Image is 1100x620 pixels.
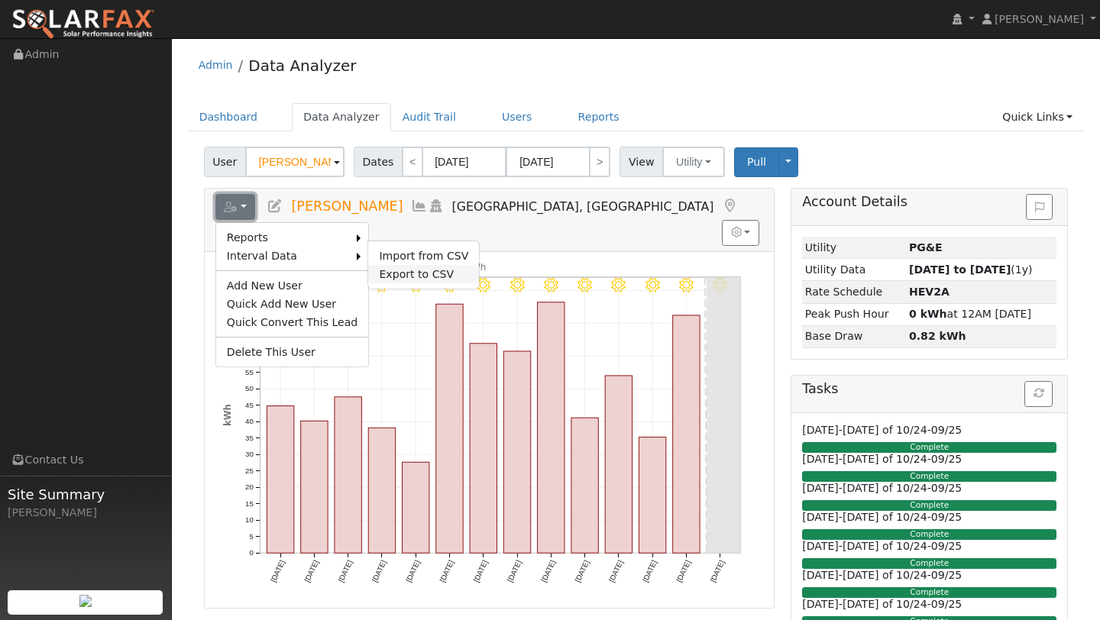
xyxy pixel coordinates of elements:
[335,397,361,554] rect: onclick=""
[679,278,694,292] i: 9/03 - Clear
[909,241,943,253] strong: ID: 17254968, authorized: 09/05/25
[1026,194,1053,220] button: Issue History
[245,147,345,177] input: Select a User
[470,344,497,554] rect: onclick=""
[909,308,947,320] strong: 0 kWh
[544,278,558,292] i: 8/30 - Clear
[267,199,283,214] a: Edit User (36707)
[802,194,1056,210] h5: Account Details
[368,428,395,553] rect: onclick=""
[364,262,486,273] text: Net Consumption 679 kWh
[302,559,320,583] text: [DATE]
[802,303,906,325] td: Peak Push Hour
[291,199,403,214] span: [PERSON_NAME]
[802,453,1056,466] h6: [DATE]-[DATE] of 10/24-09/25
[802,511,1056,524] h6: [DATE]-[DATE] of 10/24-09/25
[909,263,1011,276] strong: [DATE] to [DATE]
[245,434,254,442] text: 35
[249,532,253,541] text: 5
[802,325,906,347] td: Base Draw
[577,278,592,292] i: 8/31 - Clear
[245,384,254,392] text: 50
[245,368,254,376] text: 55
[301,421,328,553] rect: onclick=""
[645,278,660,292] i: 9/02 - Clear
[909,263,1033,276] span: (1y)
[802,587,1056,598] div: Complete
[11,8,155,40] img: SolarFax
[747,156,766,168] span: Pull
[249,549,254,557] text: 0
[802,237,906,259] td: Utility
[436,304,463,553] rect: onclick=""
[199,59,233,71] a: Admin
[245,417,254,425] text: 40
[216,247,357,265] a: Interval Data
[452,199,714,214] span: [GEOGRAPHIC_DATA], [GEOGRAPHIC_DATA]
[620,147,663,177] span: View
[216,313,369,331] a: Quick Convert This Lead
[269,559,286,583] text: [DATE]
[802,259,906,281] td: Utility Data
[802,540,1056,553] h6: [DATE]-[DATE] of 10/24-09/25
[402,462,429,553] rect: onclick=""
[245,401,254,409] text: 45
[216,276,369,295] a: Add New User
[567,103,631,131] a: Reports
[245,499,254,508] text: 15
[222,404,232,426] text: kWh
[374,278,389,292] i: 8/25 - Clear
[574,559,591,583] text: [DATE]
[673,315,700,554] rect: onclick=""
[503,351,530,554] rect: onclick=""
[612,278,626,292] i: 9/01 - Clear
[409,278,423,292] i: 8/26 - Clear
[438,559,455,583] text: [DATE]
[675,559,693,583] text: [DATE]
[336,559,354,583] text: [DATE]
[639,437,666,553] rect: onclick=""
[1024,381,1053,407] button: Refresh
[641,559,658,583] text: [DATE]
[802,281,906,303] td: Rate Schedule
[802,500,1056,511] div: Complete
[991,103,1084,131] a: Quick Links
[370,559,388,583] text: [DATE]
[402,147,423,177] a: <
[216,343,369,361] a: Delete This User
[906,303,1056,325] td: at 12AM [DATE]
[354,147,403,177] span: Dates
[428,199,445,214] a: Login As (last Never)
[571,418,598,553] rect: onclick=""
[539,559,557,583] text: [DATE]
[79,595,92,607] img: retrieve
[607,559,625,583] text: [DATE]
[368,265,479,283] a: Export to CSV
[802,569,1056,582] h6: [DATE]-[DATE] of 10/24-09/25
[802,558,1056,569] div: Complete
[368,247,479,265] a: Import from CSV
[802,482,1056,495] h6: [DATE]-[DATE] of 10/24-09/25
[245,467,254,475] text: 25
[589,147,610,177] a: >
[8,484,163,505] span: Site Summary
[248,57,356,75] a: Data Analyzer
[995,13,1084,25] span: [PERSON_NAME]
[709,559,726,583] text: [DATE]
[734,147,779,177] button: Pull
[411,199,428,214] a: Multi-Series Graph
[802,598,1056,611] h6: [DATE]-[DATE] of 10/24-09/25
[490,103,544,131] a: Users
[8,505,163,521] div: [PERSON_NAME]
[245,450,254,458] text: 30
[802,424,1056,437] h6: [DATE]-[DATE] of 10/24-09/25
[216,228,357,247] a: Reports
[204,147,246,177] span: User
[506,559,523,583] text: [DATE]
[216,295,369,313] a: Quick Add New User
[909,330,966,342] strong: 0.82 kWh
[267,406,293,554] rect: onclick=""
[442,278,457,292] i: 8/27 - Clear
[510,278,525,292] i: 8/29 - Clear
[538,302,565,554] rect: onclick=""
